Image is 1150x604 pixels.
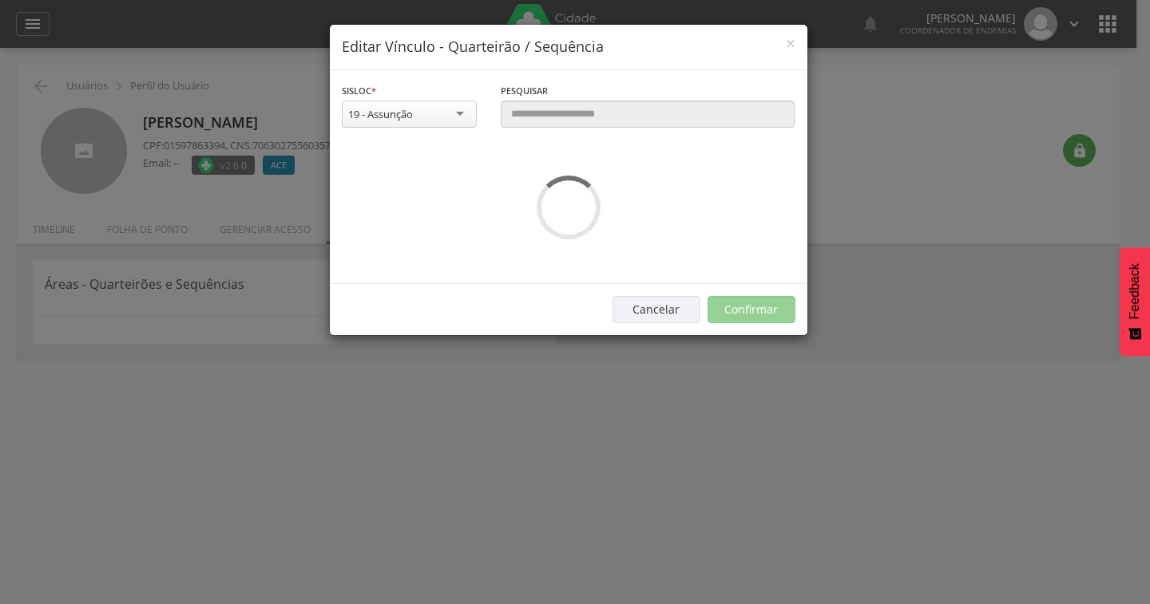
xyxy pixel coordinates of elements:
span: Feedback [1128,263,1142,319]
button: Feedback - Mostrar pesquisa [1120,247,1150,356]
span: × [786,32,795,54]
div: 19 - Assunção [348,107,413,121]
h4: Editar Vínculo - Quarteirão / Sequência [342,37,795,57]
span: Sisloc [342,85,371,97]
button: Cancelar [613,296,700,323]
button: Confirmar [708,296,795,323]
span: Pesquisar [501,85,548,97]
button: Close [786,35,795,52]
